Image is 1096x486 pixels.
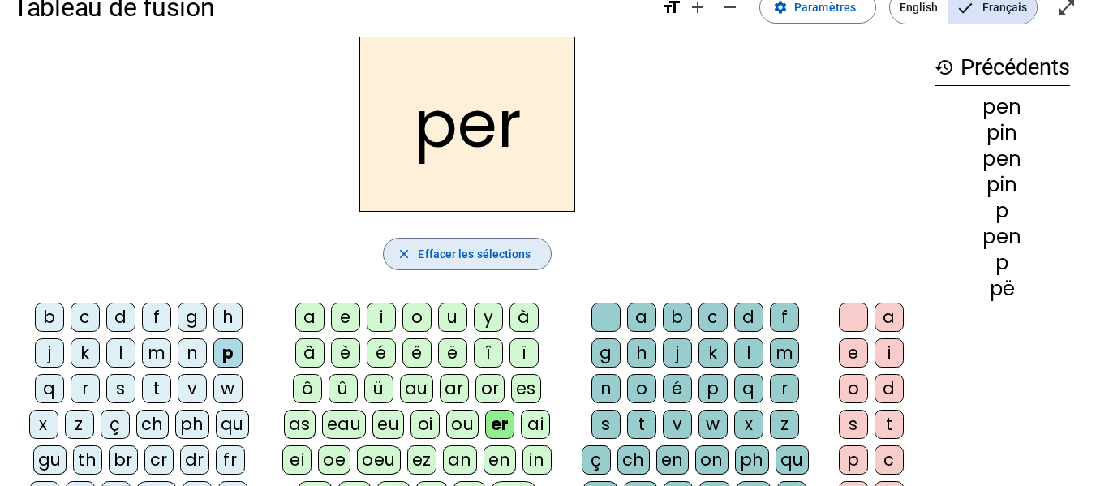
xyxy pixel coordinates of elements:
[734,338,763,368] div: l
[875,338,904,368] div: i
[440,374,469,403] div: ar
[402,338,432,368] div: ê
[71,338,100,368] div: k
[839,445,868,475] div: p
[698,374,728,403] div: p
[935,227,1070,247] div: pen
[734,374,763,403] div: q
[582,445,611,475] div: ç
[142,338,171,368] div: m
[71,374,100,403] div: r
[839,374,868,403] div: o
[875,374,904,403] div: d
[770,410,799,439] div: z
[142,303,171,332] div: f
[663,338,692,368] div: j
[935,201,1070,221] div: p
[511,374,541,403] div: es
[106,338,135,368] div: l
[521,410,550,439] div: ai
[144,445,174,475] div: cr
[106,374,135,403] div: s
[397,247,411,261] mat-icon: close
[698,338,728,368] div: k
[474,303,503,332] div: y
[485,410,514,439] div: er
[180,445,209,475] div: dr
[617,445,650,475] div: ch
[474,338,503,368] div: î
[282,445,312,475] div: ei
[734,303,763,332] div: d
[106,303,135,332] div: d
[627,338,656,368] div: h
[663,410,692,439] div: v
[216,445,245,475] div: fr
[935,253,1070,273] div: p
[178,374,207,403] div: v
[663,303,692,332] div: b
[136,410,169,439] div: ch
[359,37,575,212] h2: per
[178,338,207,368] div: n
[101,410,130,439] div: ç
[407,445,436,475] div: ez
[875,410,904,439] div: t
[475,374,505,403] div: or
[438,338,467,368] div: ë
[213,303,243,332] div: h
[698,410,728,439] div: w
[35,338,64,368] div: j
[284,410,316,439] div: as
[295,338,325,368] div: â
[383,238,551,270] button: Effacer les sélections
[735,445,769,475] div: ph
[698,303,728,332] div: c
[627,410,656,439] div: t
[109,445,138,475] div: br
[770,338,799,368] div: m
[695,445,729,475] div: on
[438,303,467,332] div: u
[875,445,904,475] div: c
[627,374,656,403] div: o
[484,445,516,475] div: en
[400,374,433,403] div: au
[331,303,360,332] div: e
[318,445,350,475] div: oe
[591,374,621,403] div: n
[357,445,401,475] div: oeu
[875,303,904,332] div: a
[443,445,477,475] div: an
[770,374,799,403] div: r
[656,445,689,475] div: en
[71,303,100,332] div: c
[935,49,1070,86] h3: Précédents
[322,410,367,439] div: eau
[178,303,207,332] div: g
[522,445,552,475] div: in
[29,410,58,439] div: x
[295,303,325,332] div: a
[65,410,94,439] div: z
[367,338,396,368] div: é
[935,58,954,77] mat-icon: history
[175,410,209,439] div: ph
[331,338,360,368] div: è
[935,175,1070,195] div: pin
[509,338,539,368] div: ï
[142,374,171,403] div: t
[627,303,656,332] div: a
[293,374,322,403] div: ô
[418,244,531,264] span: Effacer les sélections
[33,445,67,475] div: gu
[35,303,64,332] div: b
[73,445,102,475] div: th
[372,410,404,439] div: eu
[213,374,243,403] div: w
[839,410,868,439] div: s
[935,97,1070,117] div: pen
[935,123,1070,143] div: pin
[216,410,249,439] div: qu
[770,303,799,332] div: f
